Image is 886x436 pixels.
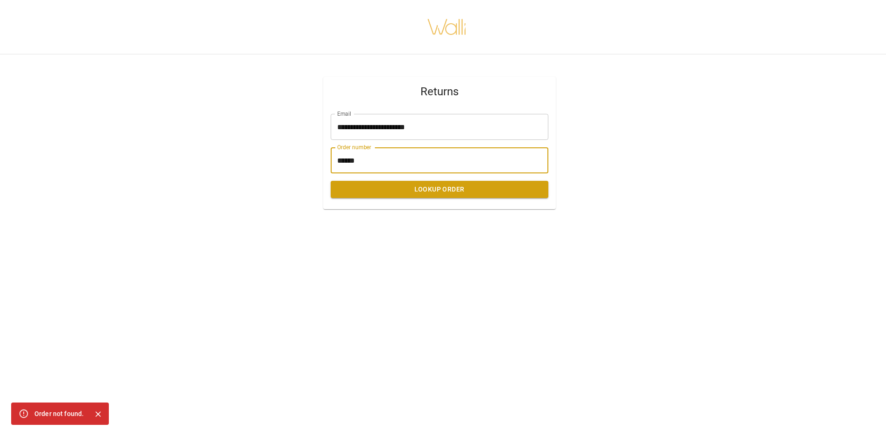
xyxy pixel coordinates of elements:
button: Lookup Order [331,181,548,198]
label: Email [337,110,352,118]
button: Close [91,407,105,421]
span: Returns [331,84,548,99]
label: Order number [337,143,371,151]
div: Order not found. [34,405,84,422]
img: walli-inc.myshopify.com [427,7,467,47]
